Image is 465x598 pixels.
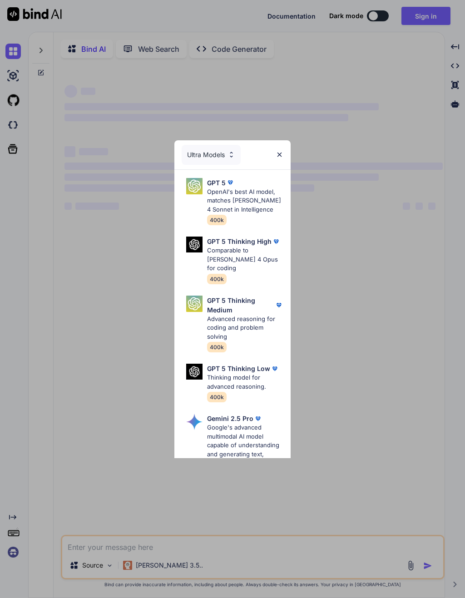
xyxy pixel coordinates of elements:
p: OpenAI's best AI model, matches [PERSON_NAME] 4 Sonnet in Intelligence [207,188,283,214]
span: 400k [207,215,227,225]
img: premium [272,237,281,246]
div: Ultra Models [182,145,241,165]
img: close [276,151,283,158]
img: premium [253,414,262,423]
span: 400k [207,392,227,402]
img: Pick Models [186,364,203,380]
img: Pick Models [186,237,203,252]
p: GPT 5 Thinking Low [207,364,270,373]
p: Google's advanced multimodal AI model capable of understanding and generating text, images, audio... [207,423,283,485]
img: premium [270,364,279,373]
p: Comparable to [PERSON_NAME] 4 Opus for coding [207,246,283,273]
img: Pick Models [186,414,203,430]
p: Thinking model for advanced reasoning. [207,373,283,391]
p: GPT 5 Thinking Medium [207,296,274,315]
img: Pick Models [228,151,235,158]
span: 400k [207,274,227,284]
span: 400k [207,342,227,352]
img: premium [274,301,283,310]
p: GPT 5 Thinking High [207,237,272,246]
img: Pick Models [186,296,203,312]
p: GPT 5 [207,178,226,188]
p: Advanced reasoning for coding and problem solving [207,315,283,341]
img: Pick Models [186,178,203,194]
p: Gemini 2.5 Pro [207,414,253,423]
img: premium [226,178,235,187]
